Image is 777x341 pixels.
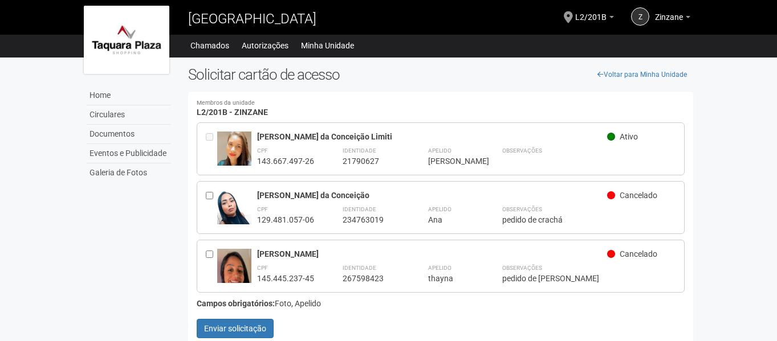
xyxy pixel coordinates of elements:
[502,206,542,212] strong: Observações
[428,265,451,271] strong: Apelido
[87,125,171,144] a: Documentos
[502,147,542,154] strong: Observações
[257,147,268,154] strong: CPF
[257,249,608,259] div: [PERSON_NAME]
[343,273,400,284] div: 267598423
[428,206,451,212] strong: Apelido
[428,147,451,154] strong: Apelido
[87,86,171,105] a: Home
[591,66,693,83] a: Voltar para Minha Unidade
[190,38,229,54] a: Chamados
[188,11,316,27] span: [GEOGRAPHIC_DATA]
[217,132,251,166] img: user.jpg
[197,319,274,338] button: Enviar solicitação
[197,299,275,308] strong: Campos obrigatórios:
[502,265,542,271] strong: Observações
[343,215,400,225] div: 234763019
[428,156,474,166] div: [PERSON_NAME]
[217,249,251,328] img: user.jpg
[257,206,268,212] strong: CPF
[257,215,314,225] div: 129.481.057-06
[217,190,251,251] img: user.jpg
[257,273,314,284] div: 145.445.237-45
[242,38,288,54] a: Autorizações
[257,190,608,200] div: [PERSON_NAME] da Conceição
[343,206,376,212] strong: Identidade
[620,191,657,200] span: Cancelado
[87,144,171,163] a: Eventos e Publicidade
[620,132,638,141] span: Ativo
[655,2,683,22] span: Zinzane
[197,100,685,106] small: Membros da unidade
[620,249,657,258] span: Cancelado
[502,215,676,225] div: pedido de crachá
[257,156,314,166] div: 143.667.497-26
[343,156,400,166] div: 21790627
[84,6,169,74] img: logo.jpg
[343,265,376,271] strong: Identidade
[343,147,376,154] strong: Identidade
[188,66,694,83] h2: Solicitar cartão de acesso
[428,215,474,225] div: Ana
[631,7,649,26] a: Z
[655,14,690,23] a: Zinzane
[206,132,217,166] div: Entre em contato com a Aministração para solicitar o cancelamento ou 2a via
[575,14,614,23] a: L2/201B
[575,2,607,22] span: L2/201B
[257,265,268,271] strong: CPF
[428,273,474,284] div: thayna
[502,273,676,284] div: pedido de [PERSON_NAME]
[301,38,354,54] a: Minha Unidade
[197,100,685,117] h4: L2/201B - ZINZANE
[257,132,608,142] div: [PERSON_NAME] da Conceição Limiti
[197,298,685,309] div: Foto, Apelido
[87,105,171,125] a: Circulares
[87,163,171,182] a: Galeria de Fotos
